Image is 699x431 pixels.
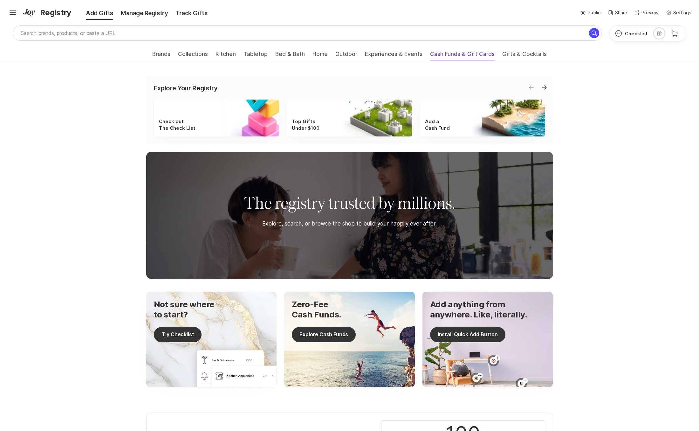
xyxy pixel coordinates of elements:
a: Gifts & Cocktails [502,51,547,61]
a: Outdoor [335,51,357,61]
a: Bed & Bath [275,51,305,61]
p: Explore Your Registry [154,84,218,92]
span: Registry [40,7,71,18]
span: Add a Cash Fund [425,118,450,131]
button: Search for [589,28,599,38]
button: Try Checklist [154,327,202,342]
button: Share [608,9,627,17]
input: Search brands, products, or paste a URL [13,25,602,41]
h1: The registry trusted by millions. [244,192,455,214]
p: Preview [641,9,659,17]
span: Check out The Check List [159,118,195,131]
p: Public [587,9,600,17]
p: Not sure where to start? [154,299,215,319]
a: Kitchen [216,51,236,61]
div: Track Gifts [172,9,211,18]
button: Explore Cash Funds [292,327,356,342]
a: Cash Funds & Gift Cards [430,51,495,61]
button: Public [580,9,600,17]
p: Add anything from anywhere. Like, literally. [430,299,527,319]
button: Install Quick Add Button [430,327,505,342]
p: Zero-Fee Cash Funds. [292,299,356,319]
a: Experiences & Events [365,51,422,61]
div: Manage Registry [117,9,172,18]
button: Settings [666,9,691,17]
a: Home [312,51,328,61]
a: Tabletop [243,51,268,61]
p: Settings [673,9,691,17]
div: Explore, search, or browse the shop to build your happily ever after. [262,219,437,229]
button: Checklist [610,26,653,41]
a: Collections [178,51,208,61]
span: Top Gifts Under $100 [292,118,319,131]
p: Share [615,9,627,17]
button: Preview [635,9,659,17]
div: Add Gifts [73,9,117,18]
a: Brands [152,51,170,61]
